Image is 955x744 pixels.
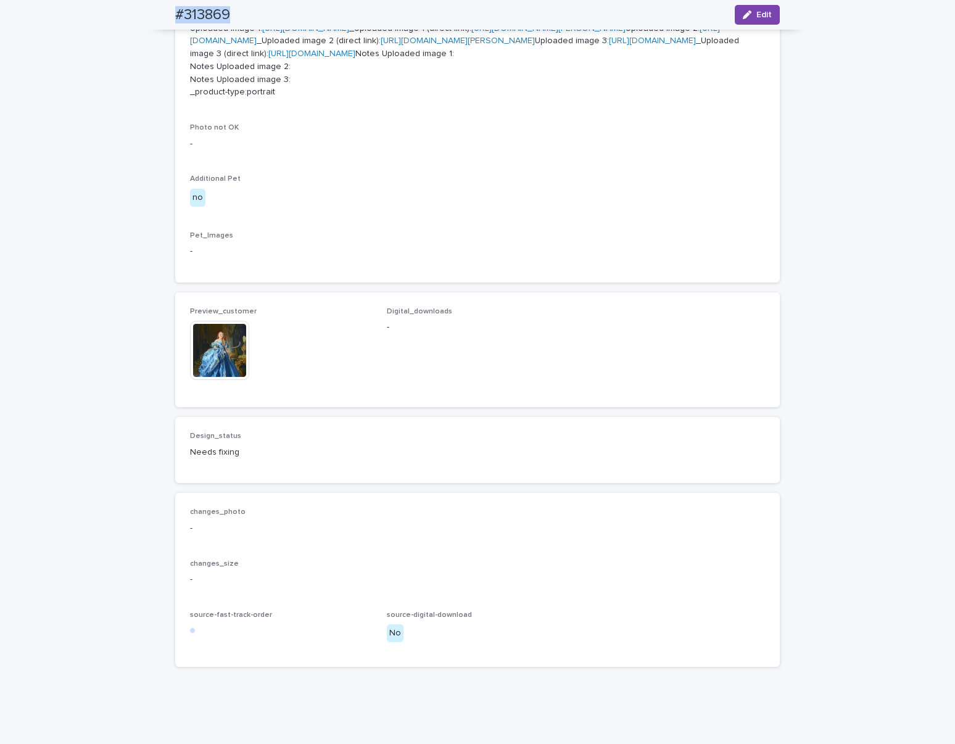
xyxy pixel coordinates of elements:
[190,124,239,131] span: Photo not OK
[190,232,233,239] span: Pet_Images
[387,308,452,315] span: Digital_downloads
[175,6,230,24] h2: #313869
[381,36,535,45] a: [URL][DOMAIN_NAME][PERSON_NAME]
[190,189,205,207] div: no
[190,560,239,568] span: changes_size
[190,432,241,440] span: Design_status
[756,10,772,19] span: Edit
[190,138,765,151] p: -
[387,624,403,642] div: No
[735,5,780,25] button: Edit
[190,22,765,99] p: Uploaded image 1: _Uploaded image 1 (direct link): Uploaded image 2: _Uploaded image 2 (direct li...
[387,321,569,334] p: -
[190,308,257,315] span: Preview_customer
[190,446,372,459] p: Needs fixing
[387,611,472,619] span: source-digital-download
[190,508,246,516] span: changes_photo
[190,522,765,535] p: -
[471,24,626,33] a: [URL][DOMAIN_NAME][PERSON_NAME]
[268,49,355,58] a: [URL][DOMAIN_NAME]
[190,175,241,183] span: Additional Pet
[190,611,272,619] span: source-fast-track-order
[609,36,696,45] a: [URL][DOMAIN_NAME]
[190,573,765,586] p: -
[190,245,765,258] p: -
[262,24,349,33] a: [URL][DOMAIN_NAME]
